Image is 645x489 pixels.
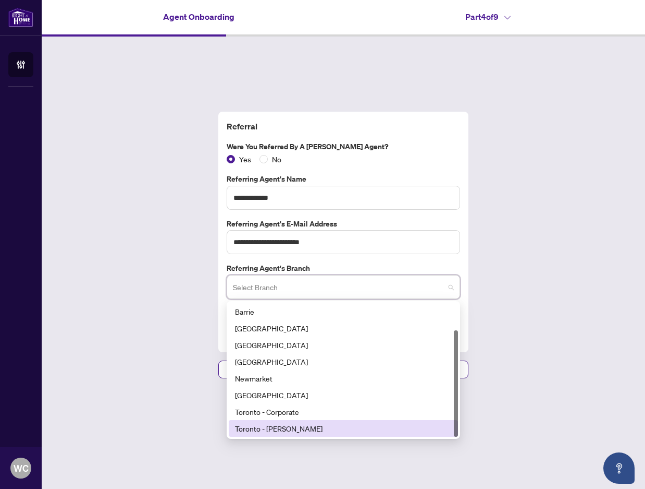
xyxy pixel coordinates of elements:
[603,452,635,484] button: Open asap
[227,173,460,185] label: Referring Agent's Name
[227,120,460,133] h4: Referral
[235,339,452,351] div: [GEOGRAPHIC_DATA]
[268,153,286,165] span: No
[235,389,452,401] div: [GEOGRAPHIC_DATA]
[235,356,452,367] div: [GEOGRAPHIC_DATA]
[235,323,452,334] div: [GEOGRAPHIC_DATA]
[229,370,458,387] div: Newmarket
[218,361,339,378] button: Previous
[235,153,255,165] span: Yes
[229,387,458,403] div: Ottawa
[14,461,29,475] span: WC
[8,8,33,27] img: logo
[235,373,452,384] div: Newmarket
[227,218,460,230] label: Referring Agent's E-Mail Address
[227,141,460,152] label: Were you referred by a [PERSON_NAME] Agent?
[229,320,458,337] div: Burlington
[235,423,452,434] div: Toronto - [PERSON_NAME]
[235,406,452,418] div: Toronto - Corporate
[229,420,458,437] div: Toronto - Don Mills
[235,306,452,317] div: Barrie
[227,263,460,274] label: Referring Agent's Branch
[229,337,458,353] div: Durham
[465,10,511,23] h4: Part 4 of 9
[229,403,458,420] div: Toronto - Corporate
[163,10,234,23] h4: Agent Onboarding
[229,353,458,370] div: Mississauga
[229,303,458,320] div: Barrie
